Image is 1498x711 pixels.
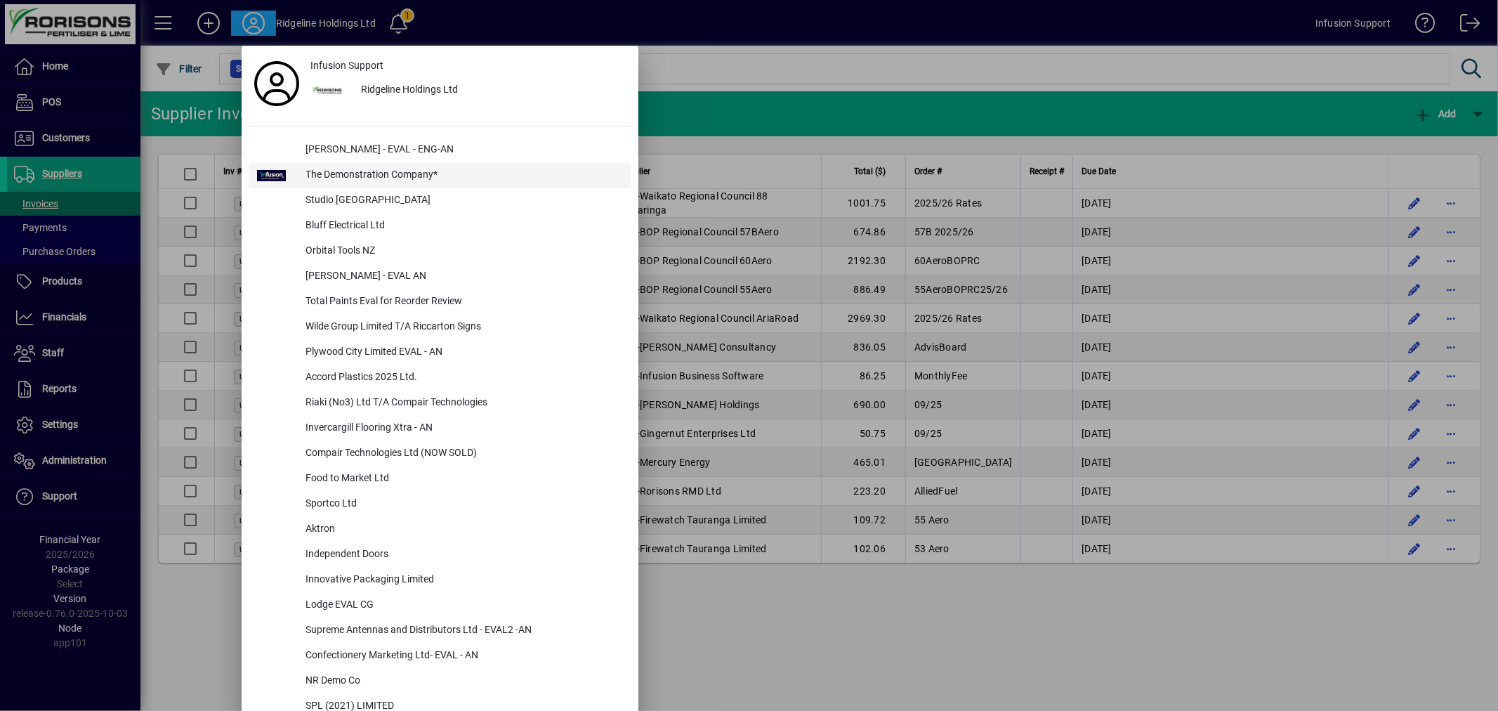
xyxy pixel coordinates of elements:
button: Wilde Group Limited T/A Riccarton Signs [249,315,631,340]
div: Lodge EVAL CG [294,593,631,618]
div: Independent Doors [294,542,631,568]
button: Aktron [249,517,631,542]
div: Studio [GEOGRAPHIC_DATA] [294,188,631,214]
button: Food to Market Ltd [249,467,631,492]
button: The Demonstration Company* [249,163,631,188]
a: Infusion Support [305,53,631,78]
div: [PERSON_NAME] - EVAL - ENG-AN [294,138,631,163]
div: Food to Market Ltd [294,467,631,492]
button: Ridgeline Holdings Ltd [305,78,631,103]
div: Riaki (No3) Ltd T/A Compair Technologies [294,391,631,416]
div: Accord Plastics 2025 Ltd. [294,365,631,391]
button: Riaki (No3) Ltd T/A Compair Technologies [249,391,631,416]
button: Supreme Antennas and Distributors Ltd - EVAL2 -AN [249,618,631,644]
button: Orbital Tools NZ [249,239,631,264]
button: Plywood City Limited EVAL - AN [249,340,631,365]
button: Compair Technologies Ltd (NOW SOLD) [249,441,631,467]
button: Bluff Electrical Ltd [249,214,631,239]
div: Innovative Packaging Limited [294,568,631,593]
button: Lodge EVAL CG [249,593,631,618]
button: NR Demo Co [249,669,631,694]
button: Confectionery Marketing Ltd- EVAL - AN [249,644,631,669]
a: Profile [249,71,305,96]
button: Accord Plastics 2025 Ltd. [249,365,631,391]
button: [PERSON_NAME] - EVAL - ENG-AN [249,138,631,163]
div: Aktron [294,517,631,542]
button: Independent Doors [249,542,631,568]
div: Supreme Antennas and Distributors Ltd - EVAL2 -AN [294,618,631,644]
div: [PERSON_NAME] - EVAL AN [294,264,631,289]
div: Ridgeline Holdings Ltd [350,78,631,103]
button: Invercargill Flooring Xtra - AN [249,416,631,441]
button: Studio [GEOGRAPHIC_DATA] [249,188,631,214]
div: NR Demo Co [294,669,631,694]
button: Total Paints Eval for Reorder Review [249,289,631,315]
div: Confectionery Marketing Ltd- EVAL - AN [294,644,631,669]
div: Total Paints Eval for Reorder Review [294,289,631,315]
div: Orbital Tools NZ [294,239,631,264]
button: [PERSON_NAME] - EVAL AN [249,264,631,289]
button: Sportco Ltd [249,492,631,517]
button: Innovative Packaging Limited [249,568,631,593]
span: Infusion Support [310,58,383,73]
div: The Demonstration Company* [294,163,631,188]
div: Invercargill Flooring Xtra - AN [294,416,631,441]
div: Plywood City Limited EVAL - AN [294,340,631,365]
div: Compair Technologies Ltd (NOW SOLD) [294,441,631,467]
div: Wilde Group Limited T/A Riccarton Signs [294,315,631,340]
div: Sportco Ltd [294,492,631,517]
div: Bluff Electrical Ltd [294,214,631,239]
